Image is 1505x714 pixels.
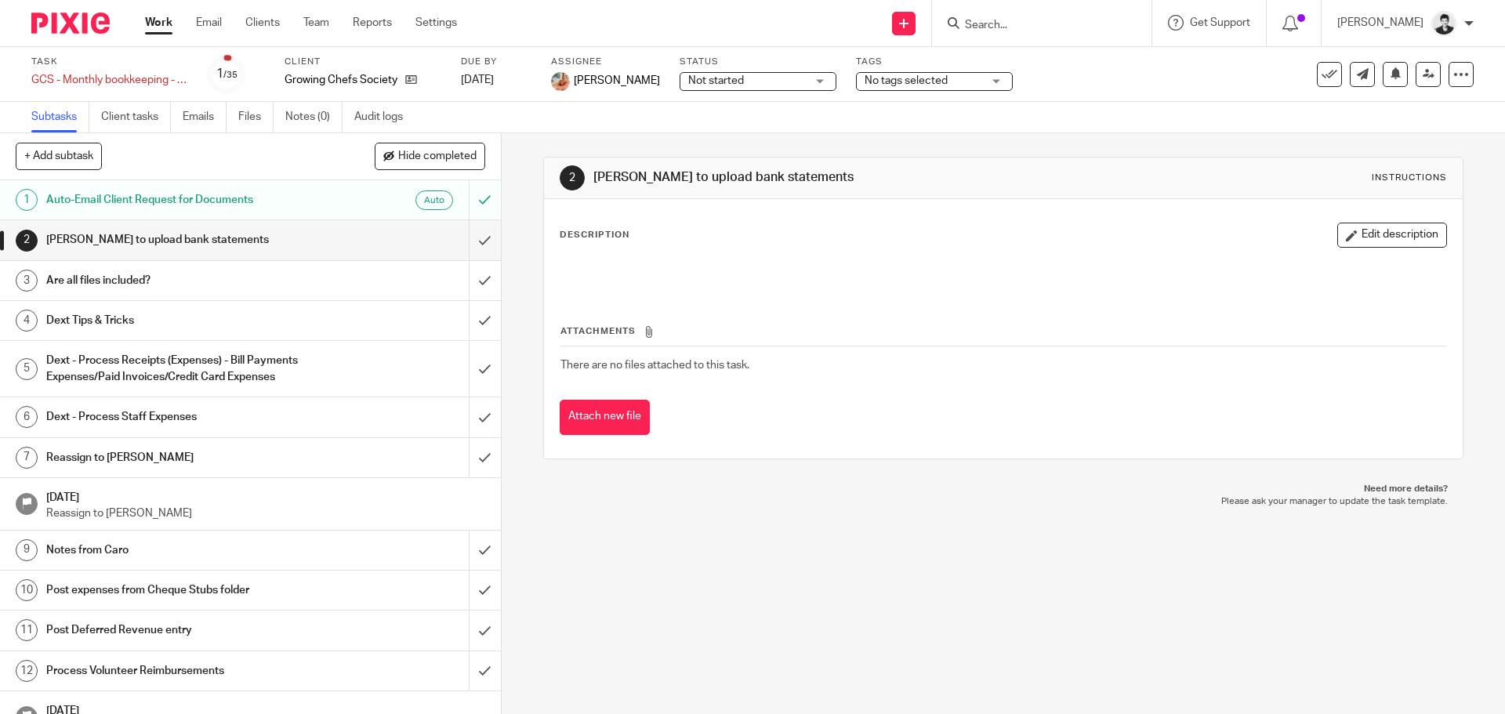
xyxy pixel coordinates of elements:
[238,102,274,132] a: Files
[31,13,110,34] img: Pixie
[46,618,317,642] h1: Post Deferred Revenue entry
[574,73,660,89] span: [PERSON_NAME]
[461,56,531,68] label: Due by
[16,539,38,561] div: 9
[16,189,38,211] div: 1
[145,15,172,31] a: Work
[16,619,38,641] div: 11
[183,102,227,132] a: Emails
[680,56,836,68] label: Status
[46,188,317,212] h1: Auto-Email Client Request for Documents
[303,15,329,31] a: Team
[16,579,38,601] div: 10
[196,15,222,31] a: Email
[16,143,102,169] button: + Add subtask
[398,150,477,163] span: Hide completed
[1337,223,1447,248] button: Edit description
[31,56,188,68] label: Task
[856,56,1013,68] label: Tags
[16,406,38,428] div: 6
[1431,11,1456,36] img: squarehead.jpg
[375,143,485,169] button: Hide completed
[101,102,171,132] a: Client tasks
[559,495,1447,508] p: Please ask your manager to update the task template.
[46,309,317,332] h1: Dext Tips & Tricks
[46,538,317,562] h1: Notes from Caro
[16,310,38,332] div: 4
[223,71,238,79] small: /35
[560,360,749,371] span: There are no files attached to this task.
[560,400,650,435] button: Attach new file
[688,75,744,86] span: Not started
[16,270,38,292] div: 3
[16,358,38,380] div: 5
[46,269,317,292] h1: Are all files included?
[46,228,317,252] h1: [PERSON_NAME] to upload bank statements
[415,190,453,210] div: Auto
[353,15,392,31] a: Reports
[46,405,317,429] h1: Dext - Process Staff Expenses
[551,56,660,68] label: Assignee
[31,102,89,132] a: Subtasks
[46,446,317,469] h1: Reassign to [PERSON_NAME]
[285,56,441,68] label: Client
[285,102,343,132] a: Notes (0)
[593,169,1037,186] h1: [PERSON_NAME] to upload bank statements
[560,229,629,241] p: Description
[354,102,415,132] a: Audit logs
[16,660,38,682] div: 12
[31,72,188,88] div: GCS - Monthly bookkeeping - August
[46,578,317,602] h1: Post expenses from Cheque Stubs folder
[46,659,317,683] h1: Process Volunteer Reimbursements
[1337,15,1423,31] p: [PERSON_NAME]
[46,486,485,506] h1: [DATE]
[16,447,38,469] div: 7
[245,15,280,31] a: Clients
[560,165,585,190] div: 2
[560,327,636,335] span: Attachments
[551,72,570,91] img: MIC.jpg
[46,349,317,389] h1: Dext - Process Receipts (Expenses) - Bill Payments Expenses/Paid Invoices/Credit Card Expenses
[559,483,1447,495] p: Need more details?
[1190,17,1250,28] span: Get Support
[415,15,457,31] a: Settings
[1372,172,1447,184] div: Instructions
[963,19,1104,33] input: Search
[16,230,38,252] div: 2
[285,72,397,88] p: Growing Chefs Society
[461,74,494,85] span: [DATE]
[865,75,948,86] span: No tags selected
[216,65,238,83] div: 1
[46,506,485,521] p: Reassign to [PERSON_NAME]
